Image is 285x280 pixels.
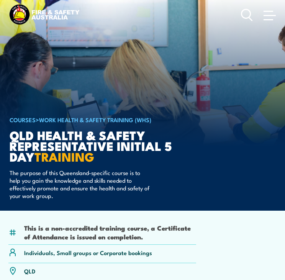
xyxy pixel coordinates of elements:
[10,129,199,162] h1: QLD Health & Safety Representative Initial 5 Day
[10,169,149,200] p: The purpose of this Queensland-specific course is to help you gain the knowledge and skills neede...
[39,115,151,124] a: Work Health & Safety Training (WHS)
[24,223,196,241] li: This is a non-accredited training course, a Certificate of Attendance is issued on completion.
[34,147,94,166] strong: TRAINING
[24,267,35,275] p: QLD
[10,115,199,124] h6: >
[10,115,36,124] a: COURSES
[24,249,152,256] p: Individuals, Small groups or Corporate bookings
